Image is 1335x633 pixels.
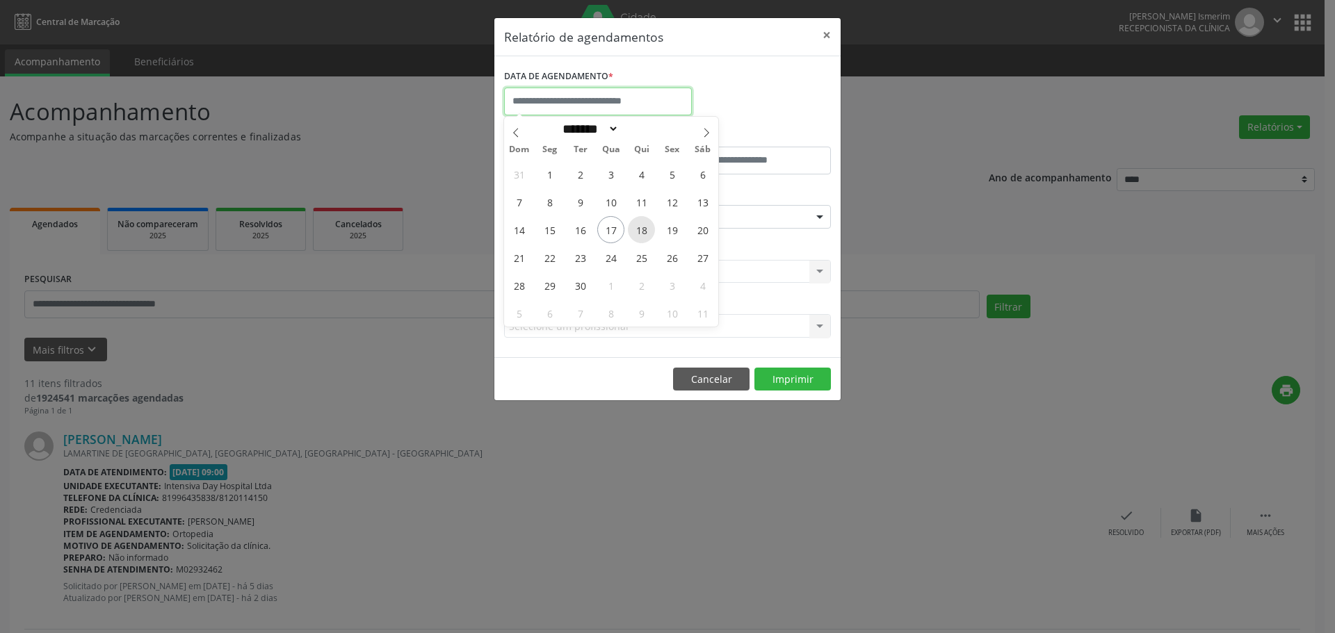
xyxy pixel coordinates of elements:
[536,299,563,327] span: Outubro 6, 2025
[567,244,594,271] span: Setembro 23, 2025
[628,188,655,215] span: Setembro 11, 2025
[658,272,686,299] span: Outubro 3, 2025
[689,244,716,271] span: Setembro 27, 2025
[558,122,619,136] select: Month
[628,216,655,243] span: Setembro 18, 2025
[567,216,594,243] span: Setembro 16, 2025
[658,216,686,243] span: Setembro 19, 2025
[658,161,686,188] span: Setembro 5, 2025
[689,161,716,188] span: Setembro 6, 2025
[597,188,624,215] span: Setembro 10, 2025
[658,244,686,271] span: Setembro 26, 2025
[567,272,594,299] span: Setembro 30, 2025
[536,272,563,299] span: Setembro 29, 2025
[535,145,565,154] span: Seg
[536,161,563,188] span: Setembro 1, 2025
[567,188,594,215] span: Setembro 9, 2025
[628,244,655,271] span: Setembro 25, 2025
[813,18,841,52] button: Close
[505,244,533,271] span: Setembro 21, 2025
[689,272,716,299] span: Outubro 4, 2025
[536,244,563,271] span: Setembro 22, 2025
[628,299,655,327] span: Outubro 9, 2025
[504,145,535,154] span: Dom
[658,299,686,327] span: Outubro 10, 2025
[688,145,718,154] span: Sáb
[505,216,533,243] span: Setembro 14, 2025
[754,368,831,391] button: Imprimir
[689,299,716,327] span: Outubro 11, 2025
[597,299,624,327] span: Outubro 8, 2025
[567,299,594,327] span: Outubro 7, 2025
[658,188,686,215] span: Setembro 12, 2025
[673,368,750,391] button: Cancelar
[504,66,613,88] label: DATA DE AGENDAMENTO
[597,244,624,271] span: Setembro 24, 2025
[597,161,624,188] span: Setembro 3, 2025
[628,161,655,188] span: Setembro 4, 2025
[597,216,624,243] span: Setembro 17, 2025
[536,188,563,215] span: Setembro 8, 2025
[628,272,655,299] span: Outubro 2, 2025
[671,125,831,147] label: ATÉ
[626,145,657,154] span: Qui
[505,272,533,299] span: Setembro 28, 2025
[597,272,624,299] span: Outubro 1, 2025
[596,145,626,154] span: Qua
[619,122,665,136] input: Year
[505,161,533,188] span: Agosto 31, 2025
[505,188,533,215] span: Setembro 7, 2025
[689,216,716,243] span: Setembro 20, 2025
[657,145,688,154] span: Sex
[505,299,533,327] span: Outubro 5, 2025
[689,188,716,215] span: Setembro 13, 2025
[536,216,563,243] span: Setembro 15, 2025
[565,145,596,154] span: Ter
[567,161,594,188] span: Setembro 2, 2025
[504,28,663,46] h5: Relatório de agendamentos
